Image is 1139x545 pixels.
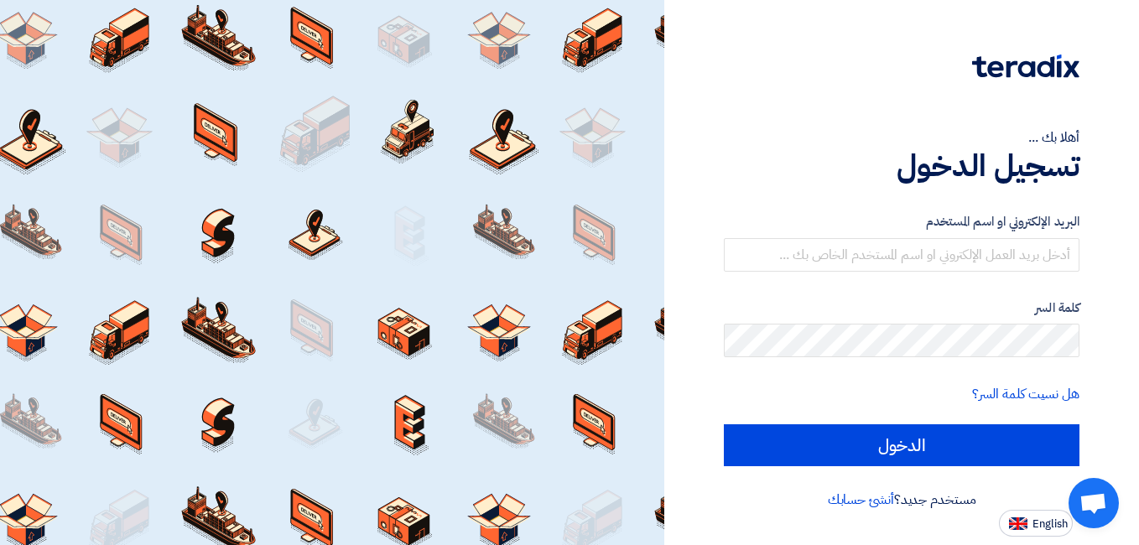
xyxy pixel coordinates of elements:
[828,490,894,510] a: أنشئ حسابك
[724,127,1079,148] div: أهلا بك ...
[724,298,1079,318] label: كلمة السر
[724,212,1079,231] label: البريد الإلكتروني او اسم المستخدم
[724,238,1079,272] input: أدخل بريد العمل الإلكتروني او اسم المستخدم الخاص بك ...
[972,384,1079,404] a: هل نسيت كلمة السر؟
[972,54,1079,78] img: Teradix logo
[1009,517,1027,530] img: en-US.png
[1032,518,1068,530] span: English
[724,490,1079,510] div: مستخدم جديد؟
[1069,478,1119,528] div: Open chat
[999,510,1073,537] button: English
[724,148,1079,184] h1: تسجيل الدخول
[724,424,1079,466] input: الدخول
